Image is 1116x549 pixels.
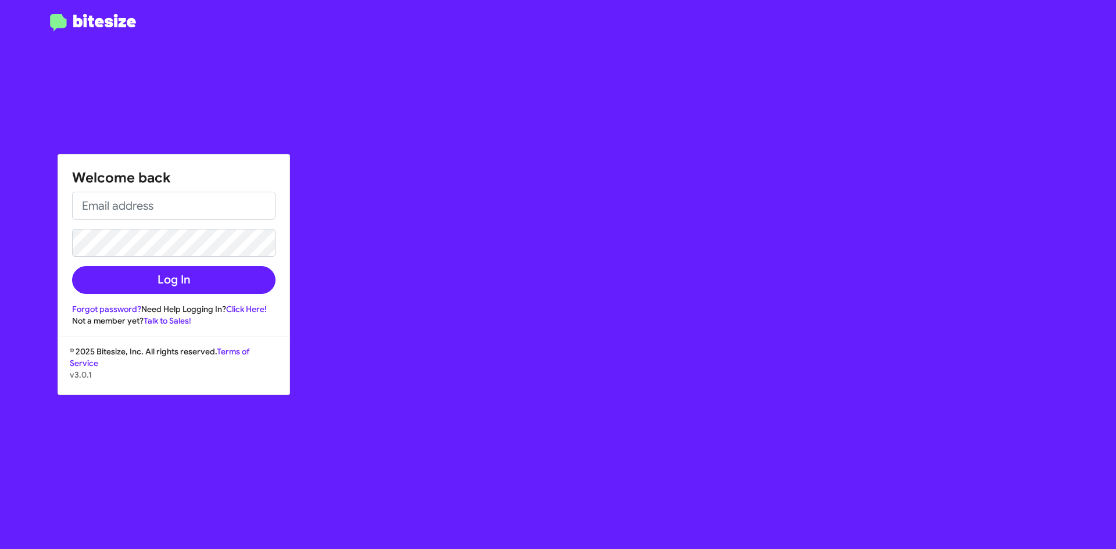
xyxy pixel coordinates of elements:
a: Talk to Sales! [144,315,191,326]
div: © 2025 Bitesize, Inc. All rights reserved. [58,346,289,394]
h1: Welcome back [72,168,276,187]
input: Email address [72,192,276,220]
div: Not a member yet? [72,315,276,326]
div: Need Help Logging In? [72,303,276,315]
a: Forgot password? [72,304,141,314]
a: Click Here! [226,304,267,314]
button: Log In [72,266,276,294]
p: v3.0.1 [70,369,278,381]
